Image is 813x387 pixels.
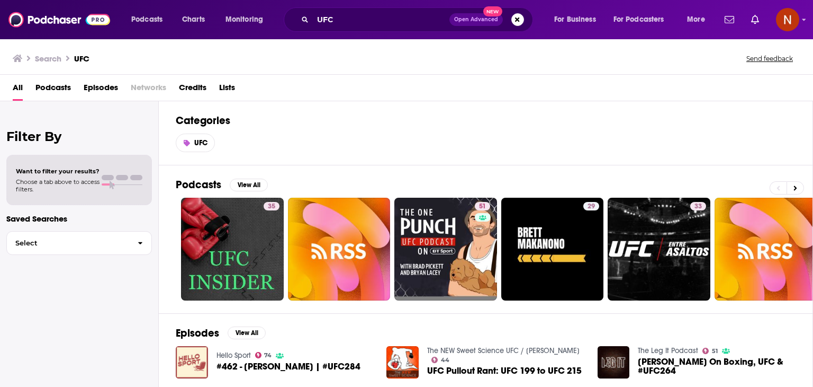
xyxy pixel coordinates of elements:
[16,168,100,175] span: Want to filter your results?
[216,351,251,360] a: Hello Sport
[547,11,609,28] button: open menu
[607,11,680,28] button: open menu
[702,348,718,354] a: 51
[501,198,604,301] a: 29
[182,12,205,27] span: Charts
[554,12,596,27] span: For Business
[638,357,796,375] span: [PERSON_NAME] On Boxing, UFC & #UFC264
[131,12,162,27] span: Podcasts
[264,353,272,358] span: 74
[7,240,129,247] span: Select
[776,8,799,31] img: User Profile
[475,202,490,210] a: 51
[35,79,71,101] a: Podcasts
[255,352,272,358] a: 74
[13,79,23,101] a: All
[6,129,152,144] h2: Filter By
[747,11,763,29] a: Show notifications dropdown
[687,12,705,27] span: More
[219,79,235,101] a: Lists
[479,201,486,212] span: 51
[776,8,799,31] button: Show profile menu
[176,327,266,340] a: EpisodesView All
[16,178,100,193] span: Choose a tab above to access filters.
[294,7,543,32] div: Search podcasts, credits, & more...
[680,11,718,28] button: open menu
[216,362,360,371] span: #462 - [PERSON_NAME] | #UFC284
[712,349,718,354] span: 51
[181,198,284,301] a: 35
[427,346,580,355] a: The NEW Sweet Science UFC / MMA Podcast
[441,358,449,363] span: 44
[264,202,279,210] a: 35
[454,17,498,22] span: Open Advanced
[8,10,110,30] img: Podchaser - Follow, Share and Rate Podcasts
[216,362,360,371] a: #462 - Islam Makhachev | #UFC284
[690,202,706,210] a: 33
[228,327,266,339] button: View All
[175,11,211,28] a: Charts
[176,346,208,379] img: #462 - Islam Makhachev | #UFC284
[35,54,61,64] h3: Search
[225,12,263,27] span: Monitoring
[776,8,799,31] span: Logged in as AdelNBM
[176,114,796,127] h2: Categories
[638,346,698,355] a: The Leg It Podcast
[6,214,152,224] p: Saved Searches
[608,198,710,301] a: 33
[694,201,702,212] span: 33
[483,6,502,16] span: New
[176,327,219,340] h2: Episodes
[720,11,738,29] a: Show notifications dropdown
[427,366,582,375] a: UFC Pullout Rant: UFC 199 to UFC 215
[194,138,207,147] span: UFC
[131,79,166,101] span: Networks
[743,54,796,63] button: Send feedback
[6,231,152,255] button: Select
[230,179,268,191] button: View All
[431,357,449,363] a: 44
[638,357,796,375] a: Nick Peet On Boxing, UFC & #UFC264
[313,11,449,28] input: Search podcasts, credits, & more...
[218,11,277,28] button: open menu
[588,201,595,212] span: 29
[84,79,118,101] a: Episodes
[179,79,206,101] a: Credits
[613,12,664,27] span: For Podcasters
[176,178,221,191] h2: Podcasts
[394,198,497,301] a: 51
[74,54,89,64] h3: UFC
[176,134,215,152] a: UFC
[598,346,630,379] img: Nick Peet On Boxing, UFC & #UFC264
[583,202,599,210] a: 29
[124,11,176,28] button: open menu
[386,346,419,379] img: UFC Pullout Rant: UFC 199 to UFC 215
[449,13,503,26] button: Open AdvancedNew
[176,178,268,191] a: PodcastsView All
[268,201,275,212] span: 35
